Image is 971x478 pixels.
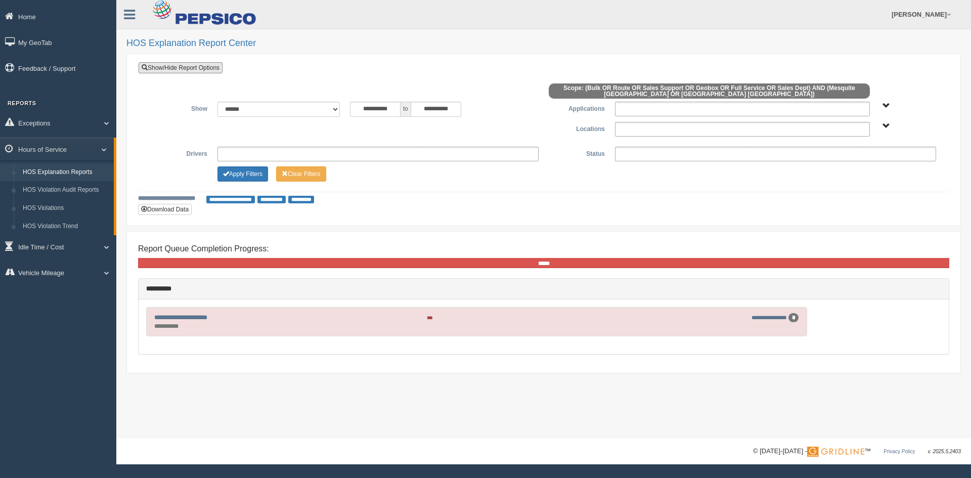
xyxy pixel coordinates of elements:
[544,102,610,114] label: Applications
[928,449,961,454] span: v. 2025.5.2403
[138,244,949,253] h4: Report Queue Completion Progress:
[884,449,915,454] a: Privacy Policy
[217,166,268,182] button: Change Filter Options
[549,83,870,99] span: Scope: (Bulk OR Route OR Sales Support OR Geobox OR Full Service OR Sales Dept) AND (Mesquite [GE...
[139,62,223,73] a: Show/Hide Report Options
[544,147,610,159] label: Status
[126,38,961,49] h2: HOS Explanation Report Center
[807,447,864,457] img: Gridline
[18,199,114,218] a: HOS Violations
[276,166,326,182] button: Change Filter Options
[18,181,114,199] a: HOS Violation Audit Reports
[544,122,610,134] label: Locations
[146,102,212,114] label: Show
[138,204,192,215] button: Download Data
[401,102,411,117] span: to
[146,147,212,159] label: Drivers
[18,218,114,236] a: HOS Violation Trend
[18,163,114,182] a: HOS Explanation Reports
[753,446,961,457] div: © [DATE]-[DATE] - ™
